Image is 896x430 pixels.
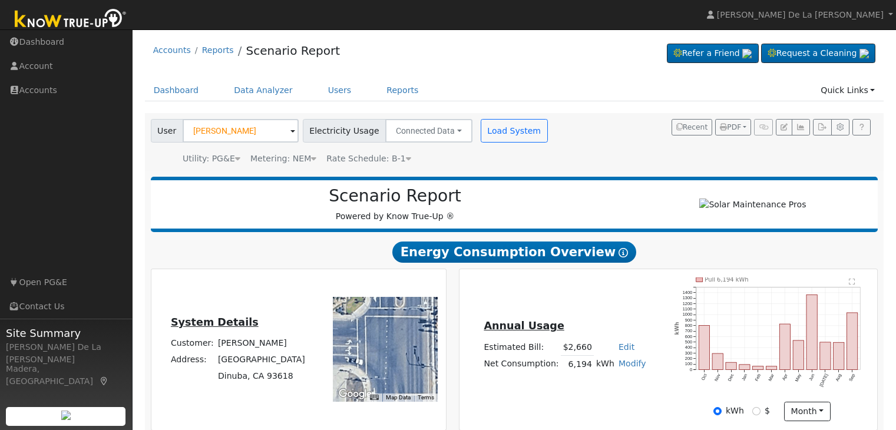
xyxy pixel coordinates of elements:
[225,80,302,101] a: Data Analyzer
[793,340,804,370] rect: onclick=""
[370,393,378,402] button: Keyboard shortcuts
[619,248,628,257] i: Show Help
[99,376,110,386] a: Map
[685,329,692,334] text: 700
[700,373,708,381] text: Oct
[482,356,561,373] td: Net Consumption:
[852,119,871,135] a: Help Link
[685,345,692,350] text: 400
[848,373,857,382] text: Sep
[619,342,634,352] a: Edit
[386,393,411,402] button: Map Data
[216,335,307,352] td: [PERSON_NAME]
[6,363,126,388] div: Madera, [GEOGRAPHIC_DATA]
[685,362,692,367] text: 100
[378,80,427,101] a: Reports
[168,352,216,368] td: Address:
[6,341,126,366] div: [PERSON_NAME] De La [PERSON_NAME]
[699,326,709,370] rect: onclick=""
[326,154,411,163] span: Alias: HAGA1
[765,405,770,417] label: $
[781,373,789,382] text: Apr
[715,119,751,135] button: PDF
[739,365,750,370] rect: onclick=""
[727,373,735,382] text: Dec
[216,352,307,368] td: [GEOGRAPHIC_DATA]
[6,325,126,341] span: Site Summary
[835,373,843,382] text: Aug
[561,339,594,356] td: $2,660
[385,119,472,143] button: Connected Data
[392,242,636,263] span: Energy Consumption Overview
[594,356,616,373] td: kWh
[761,44,875,64] a: Request a Cleaning
[683,312,692,317] text: 1000
[246,44,340,58] a: Scenario Report
[784,402,831,422] button: month
[776,119,792,135] button: Edit User
[163,186,627,206] h2: Scenario Report
[690,367,692,372] text: 0
[481,119,548,143] button: Load System
[672,119,713,135] button: Recent
[216,368,307,385] td: Dinuba, CA 93618
[145,80,208,101] a: Dashboard
[683,290,692,295] text: 1400
[685,339,692,345] text: 500
[713,373,722,382] text: Nov
[667,44,759,64] a: Refer a Friend
[619,359,646,368] a: Modify
[168,335,216,352] td: Customer:
[685,317,692,323] text: 900
[61,411,71,420] img: retrieve
[685,356,692,361] text: 200
[183,119,299,143] input: Select a User
[712,353,723,369] rect: onclick=""
[484,320,564,332] u: Annual Usage
[753,366,763,370] rect: onclick=""
[808,373,816,382] text: Jun
[202,45,234,55] a: Reports
[9,6,133,33] img: Know True-Up
[717,10,884,19] span: [PERSON_NAME] De La [PERSON_NAME]
[418,394,434,401] a: Terms (opens in new tab)
[859,49,869,58] img: retrieve
[847,313,858,370] rect: onclick=""
[713,407,722,415] input: kWh
[699,199,806,211] img: Solar Maintenance Pros
[336,386,375,402] img: Google
[792,119,810,135] button: Multi-Series Graph
[812,80,884,101] a: Quick Links
[675,322,680,335] text: kWh
[319,80,361,101] a: Users
[740,373,748,382] text: Jan
[768,373,776,382] text: Mar
[685,334,692,339] text: 600
[685,350,692,356] text: 300
[685,323,692,328] text: 800
[752,407,761,415] input: $
[183,153,240,165] div: Utility: PG&E
[726,405,744,417] label: kWh
[754,373,762,382] text: Feb
[482,339,561,356] td: Estimated Bill:
[705,276,749,283] text: Pull 6,194 kWh
[819,373,829,388] text: [DATE]
[780,324,791,369] rect: onclick=""
[720,123,741,131] span: PDF
[726,362,736,369] rect: onclick=""
[831,119,849,135] button: Settings
[806,295,817,369] rect: onclick=""
[813,119,831,135] button: Export Interval Data
[683,296,692,301] text: 1300
[250,153,316,165] div: Metering: NEM
[683,301,692,306] text: 1200
[834,342,844,369] rect: onclick=""
[171,316,259,328] u: System Details
[157,186,634,223] div: Powered by Know True-Up ®
[151,119,183,143] span: User
[849,278,855,285] text: 
[153,45,191,55] a: Accounts
[766,366,777,370] rect: onclick=""
[683,306,692,312] text: 1100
